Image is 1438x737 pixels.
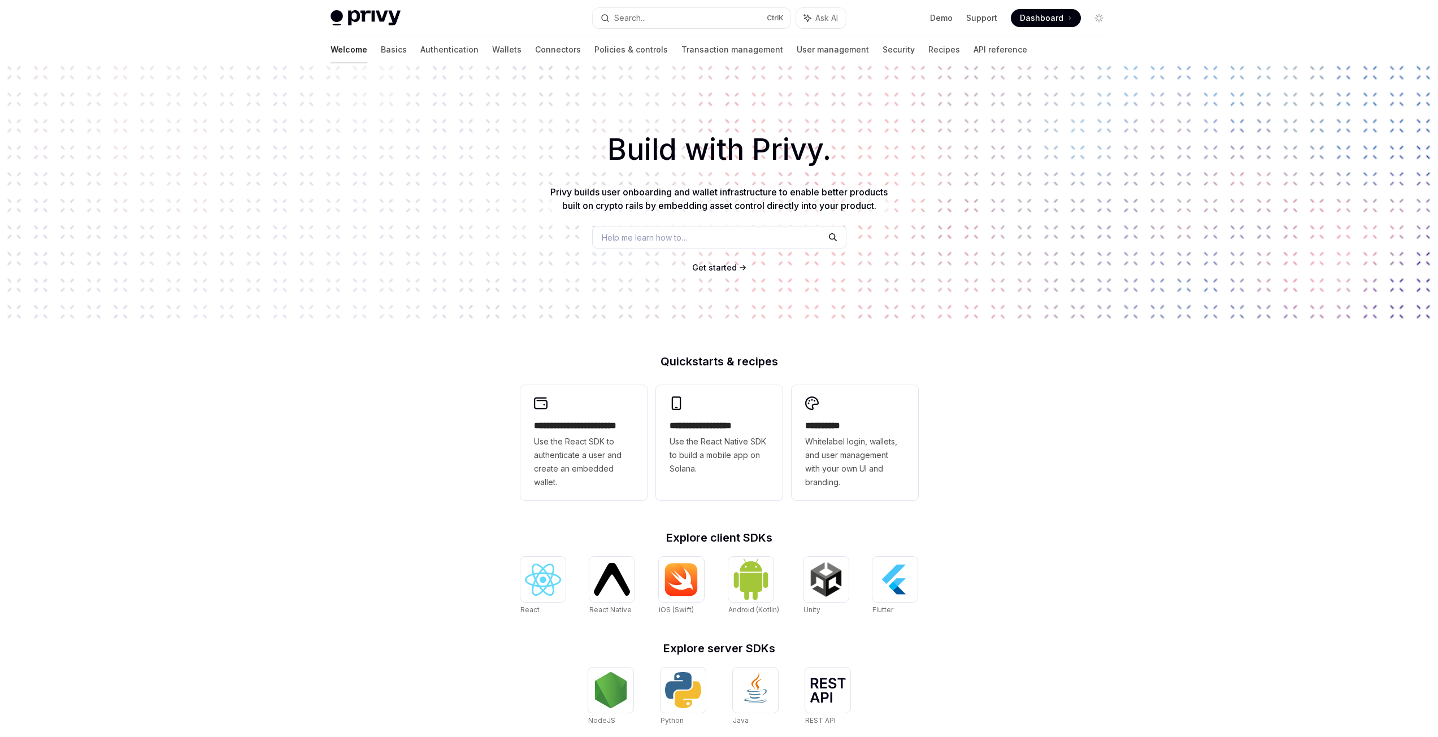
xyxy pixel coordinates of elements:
[803,557,849,616] a: UnityUnity
[589,557,635,616] a: React NativeReact Native
[520,532,918,543] h2: Explore client SDKs
[692,263,737,272] span: Get started
[930,12,953,24] a: Demo
[18,128,1420,172] h1: Build with Privy.
[593,8,790,28] button: Search...CtrlK
[588,668,633,726] a: NodeJSNodeJS
[659,605,694,614] span: iOS (Swift)
[663,562,700,596] img: iOS (Swift)
[805,668,850,726] a: REST APIREST API
[520,557,566,616] a: ReactReact
[1020,12,1063,24] span: Dashboard
[520,605,540,614] span: React
[728,605,779,614] span: Android (Kotlin)
[661,716,684,725] span: Python
[535,36,581,63] a: Connectors
[594,36,668,63] a: Policies & controls
[928,36,960,63] a: Recipes
[792,385,918,500] a: **** *****Whitelabel login, wallets, and user management with your own UI and branding.
[974,36,1027,63] a: API reference
[661,668,706,726] a: PythonPython
[681,36,783,63] a: Transaction management
[520,643,918,654] h2: Explore server SDKs
[1011,9,1081,27] a: Dashboard
[728,557,779,616] a: Android (Kotlin)Android (Kotlin)
[593,672,629,708] img: NodeJS
[796,8,846,28] button: Ask AI
[520,356,918,367] h2: Quickstarts & recipes
[803,605,820,614] span: Unity
[594,563,630,595] img: React Native
[602,232,688,243] span: Help me learn how to…
[872,557,918,616] a: FlutterFlutter
[331,36,367,63] a: Welcome
[966,12,997,24] a: Support
[589,605,632,614] span: React Native
[588,716,615,725] span: NodeJS
[550,186,888,211] span: Privy builds user onboarding and wallet infrastructure to enable better products built on crypto ...
[534,435,633,489] span: Use the React SDK to authenticate a user and create an embedded wallet.
[733,668,778,726] a: JavaJava
[665,672,701,708] img: Python
[659,557,704,616] a: iOS (Swift)iOS (Swift)
[805,435,905,489] span: Whitelabel login, wallets, and user management with your own UI and branding.
[737,672,774,708] img: Java
[656,385,783,500] a: **** **** **** ***Use the React Native SDK to build a mobile app on Solana.
[692,262,737,273] a: Get started
[877,561,913,598] img: Flutter
[815,12,838,24] span: Ask AI
[420,36,479,63] a: Authentication
[797,36,869,63] a: User management
[525,564,561,596] img: React
[733,558,769,600] img: Android (Kotlin)
[805,716,836,725] span: REST API
[492,36,522,63] a: Wallets
[614,11,646,25] div: Search...
[808,561,844,598] img: Unity
[331,10,401,26] img: light logo
[1090,9,1108,27] button: Toggle dark mode
[381,36,407,63] a: Basics
[670,435,769,476] span: Use the React Native SDK to build a mobile app on Solana.
[733,716,749,725] span: Java
[810,678,846,703] img: REST API
[767,14,784,23] span: Ctrl K
[883,36,915,63] a: Security
[872,605,893,614] span: Flutter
